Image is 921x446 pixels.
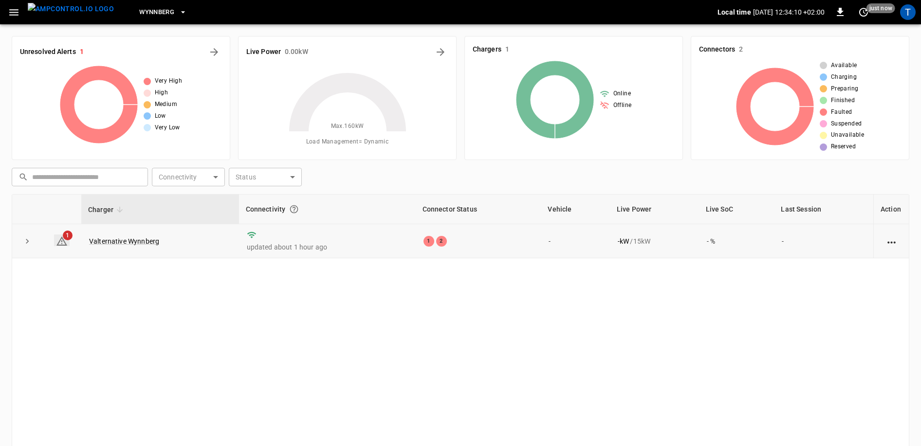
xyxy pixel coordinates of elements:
[900,4,916,20] div: profile-icon
[613,89,631,99] span: Online
[285,200,303,218] button: Connection between the charger and our software.
[866,3,895,13] span: just now
[139,7,174,18] span: Wynnberg
[610,195,699,224] th: Live Power
[699,44,735,55] h6: Connectors
[831,130,864,140] span: Unavailable
[618,236,691,246] div: / 15 kW
[80,47,84,57] h6: 1
[433,44,448,60] button: Energy Overview
[155,88,168,98] span: High
[505,44,509,55] h6: 1
[753,7,825,17] p: [DATE] 12:34:10 +02:00
[831,119,862,129] span: Suspended
[699,224,774,258] td: - %
[739,44,743,55] h6: 2
[20,47,76,57] h6: Unresolved Alerts
[331,122,364,131] span: Max. 160 kW
[247,242,408,252] p: updated about 1 hour ago
[831,142,856,152] span: Reserved
[831,72,857,82] span: Charging
[473,44,501,55] h6: Chargers
[155,100,177,109] span: Medium
[155,111,166,121] span: Low
[20,234,35,249] button: expand row
[135,3,191,22] button: Wynnberg
[699,195,774,224] th: Live SoC
[306,137,389,147] span: Load Management = Dynamic
[246,200,409,218] div: Connectivity
[206,44,222,60] button: All Alerts
[155,123,180,133] span: Very Low
[873,195,909,224] th: Action
[541,224,610,258] td: -
[28,3,114,15] img: ampcontrol.io logo
[831,84,859,94] span: Preparing
[618,236,629,246] p: - kW
[831,107,852,117] span: Faulted
[831,61,857,71] span: Available
[155,76,183,86] span: Very High
[774,224,873,258] td: -
[541,195,610,224] th: Vehicle
[718,7,751,17] p: Local time
[88,204,126,215] span: Charger
[416,195,541,224] th: Connector Status
[436,236,447,247] div: 2
[774,195,873,224] th: Last Session
[885,236,898,246] div: action cell options
[89,237,159,245] a: Valternative Wynnberg
[856,4,871,20] button: set refresh interval
[54,234,70,246] a: 1
[613,101,632,110] span: Offline
[63,231,73,240] span: 1
[831,96,855,106] span: Finished
[424,236,434,247] div: 1
[285,47,308,57] h6: 0.00 kW
[246,47,281,57] h6: Live Power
